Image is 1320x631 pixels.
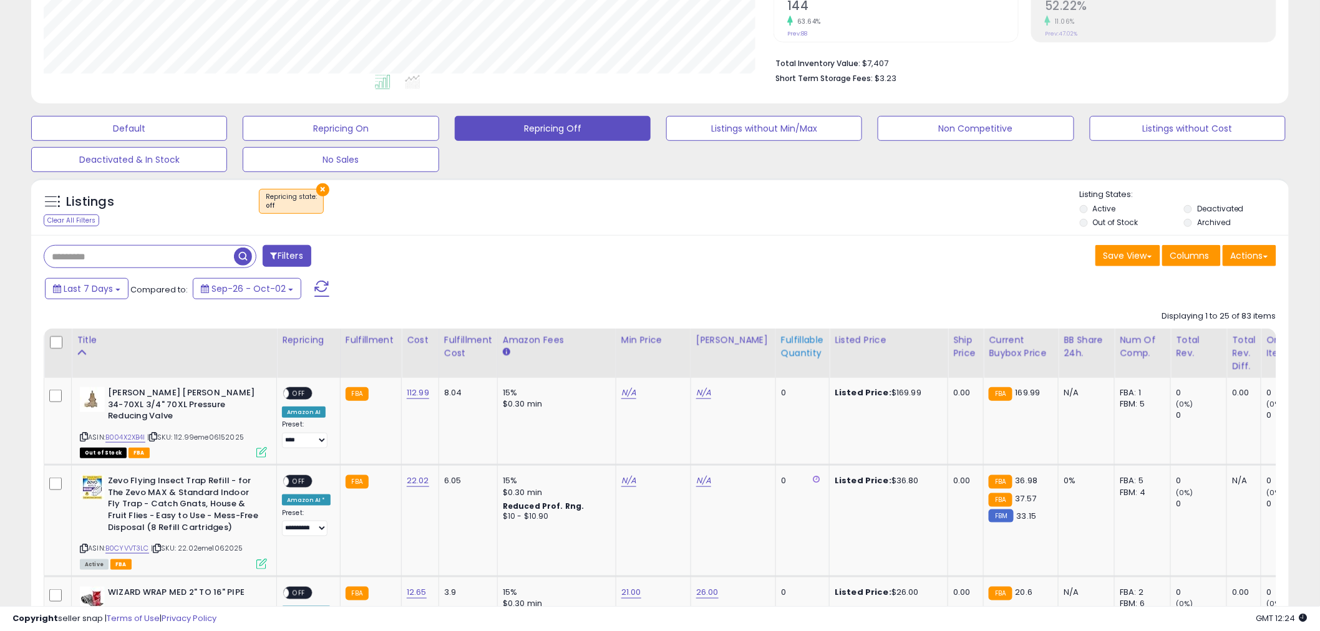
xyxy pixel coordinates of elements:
[989,387,1012,401] small: FBA
[503,475,606,486] div: 15%
[80,387,105,412] img: 312z1RxdhZL._SL40_.jpg
[105,543,149,554] a: B0CYVVT3LC
[621,586,641,599] a: 21.00
[1266,334,1312,360] div: Ordered Items
[775,55,1267,70] li: $7,407
[1266,387,1317,398] div: 0
[407,474,429,487] a: 22.02
[1266,399,1284,409] small: (0%)
[130,284,188,296] span: Compared to:
[1266,587,1317,598] div: 0
[1232,475,1251,486] div: N/A
[1017,510,1037,522] span: 33.15
[1016,493,1037,504] span: 37.57
[835,387,891,398] b: Listed Price:
[1256,612,1308,624] span: 2025-10-10 12:24 GMT
[289,587,309,598] span: OFF
[953,475,974,486] div: 0.00
[1051,17,1075,26] small: 11.06%
[989,509,1013,523] small: FBM
[266,192,317,211] span: Repricing state :
[953,387,974,398] div: 0.00
[1064,387,1105,398] div: N/A
[1176,399,1193,409] small: (0%)
[696,474,711,487] a: N/A
[1232,334,1256,373] div: Total Rev. Diff.
[346,475,369,489] small: FBA
[129,448,150,458] span: FBA
[1120,587,1161,598] div: FBA: 2
[66,193,114,211] h5: Listings
[503,511,606,522] div: $10 - $10.90
[835,586,891,598] b: Listed Price:
[875,72,896,84] span: $3.23
[1176,587,1226,598] div: 0
[108,475,260,536] b: Zevo Flying Insect Trap Refill - for The Zevo MAX & Standard Indoor Fly Trap - Catch Gnats, House...
[282,509,331,537] div: Preset:
[1223,245,1276,266] button: Actions
[503,487,606,498] div: $0.30 min
[282,407,326,418] div: Amazon AI
[1232,587,1251,598] div: 0.00
[787,30,807,37] small: Prev: 88
[211,282,286,295] span: Sep-26 - Oct-02
[1093,217,1138,228] label: Out of Stock
[781,587,820,598] div: 0
[316,183,329,196] button: ×
[108,387,260,425] b: [PERSON_NAME] [PERSON_NAME] 34-70XL 3/4" 70XL Pressure Reducing Valve
[105,432,145,443] a: B004X2XB4I
[1176,410,1226,421] div: 0
[407,586,427,599] a: 12.65
[243,116,439,141] button: Repricing On
[282,494,331,506] div: Amazon AI *
[1064,475,1105,486] div: 0%
[781,334,824,360] div: Fulfillable Quantity
[1120,398,1161,410] div: FBM: 5
[407,387,429,399] a: 112.99
[1176,488,1193,498] small: (0%)
[289,388,309,399] span: OFF
[621,474,636,487] a: N/A
[1176,334,1221,360] div: Total Rev.
[151,543,243,553] span: | SKU: 22.02eme1062025
[1232,387,1251,398] div: 0.00
[407,334,434,347] div: Cost
[455,116,651,141] button: Repricing Off
[1176,475,1226,486] div: 0
[1120,475,1161,486] div: FBA: 5
[193,278,301,299] button: Sep-26 - Oct-02
[775,58,860,69] b: Total Inventory Value:
[781,475,820,486] div: 0
[77,334,271,347] div: Title
[1197,217,1231,228] label: Archived
[346,334,396,347] div: Fulfillment
[45,278,129,299] button: Last 7 Days
[835,587,938,598] div: $26.00
[266,201,317,210] div: off
[1093,203,1116,214] label: Active
[1016,387,1041,398] span: 169.99
[1266,498,1317,509] div: 0
[1120,334,1165,360] div: Num of Comp.
[696,387,711,399] a: N/A
[107,612,160,624] a: Terms of Use
[282,334,335,347] div: Repricing
[1064,334,1109,360] div: BB Share 24h.
[666,116,862,141] button: Listings without Min/Max
[503,347,510,358] small: Amazon Fees.
[775,73,873,84] b: Short Term Storage Fees:
[80,559,109,570] span: All listings currently available for purchase on Amazon
[1090,116,1286,141] button: Listings without Cost
[953,587,974,598] div: 0.00
[289,476,309,487] span: OFF
[12,612,58,624] strong: Copyright
[1176,498,1226,509] div: 0
[696,334,770,347] div: [PERSON_NAME]
[80,475,267,567] div: ASIN:
[1016,474,1038,486] span: 36.98
[243,147,439,172] button: No Sales
[503,587,606,598] div: 15%
[44,214,99,226] div: Clear All Filters
[989,493,1012,507] small: FBA
[696,586,719,599] a: 26.00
